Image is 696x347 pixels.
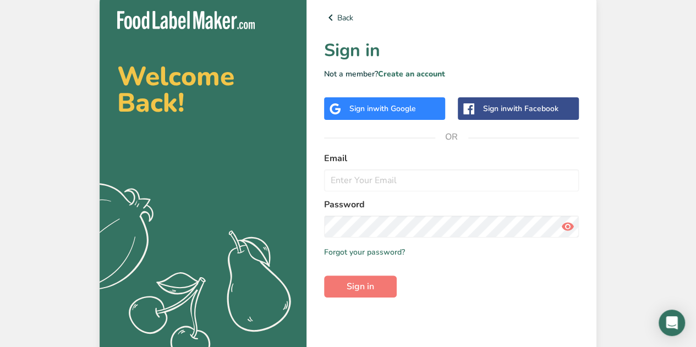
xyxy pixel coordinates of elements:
a: Back [324,11,579,24]
div: Sign in [349,103,416,114]
a: Create an account [378,69,445,79]
div: Sign in [483,103,558,114]
button: Sign in [324,276,397,298]
span: Sign in [347,280,374,293]
a: Forgot your password? [324,246,405,258]
div: Open Intercom Messenger [659,310,685,336]
span: OR [435,120,468,153]
h1: Sign in [324,37,579,64]
h2: Welcome Back! [117,63,289,116]
span: with Google [373,103,416,114]
img: Food Label Maker [117,11,255,29]
span: with Facebook [507,103,558,114]
input: Enter Your Email [324,169,579,191]
label: Password [324,198,579,211]
p: Not a member? [324,68,579,80]
label: Email [324,152,579,165]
